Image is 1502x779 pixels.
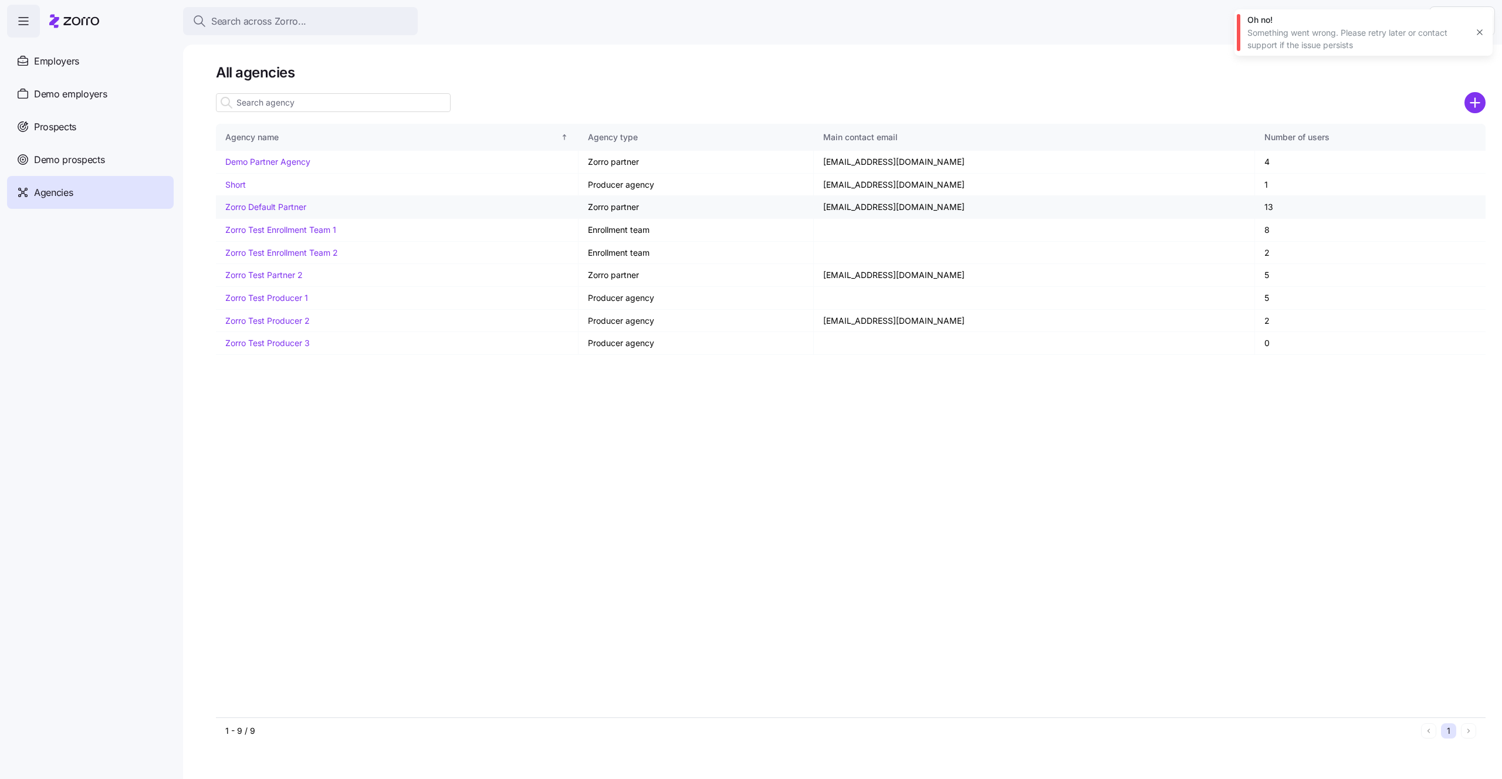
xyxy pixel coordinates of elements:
td: Producer agency [579,287,814,310]
div: Sorted ascending [560,133,569,141]
a: Zorro Test Producer 1 [225,293,308,303]
span: Employers [34,54,79,69]
td: 0 [1255,332,1486,355]
span: Agencies [34,185,73,200]
button: 1 [1441,723,1456,739]
a: Zorro Test Partner 2 [225,270,303,280]
td: 5 [1255,264,1486,287]
td: [EMAIL_ADDRESS][DOMAIN_NAME] [814,151,1255,174]
td: [EMAIL_ADDRESS][DOMAIN_NAME] [814,174,1255,197]
td: 2 [1255,242,1486,265]
a: Zorro Test Producer 2 [225,316,310,326]
td: Producer agency [579,332,814,355]
td: [EMAIL_ADDRESS][DOMAIN_NAME] [814,264,1255,287]
th: Agency nameSorted ascending [216,124,579,151]
span: Prospects [34,120,76,134]
a: Zorro Default Partner [225,202,306,212]
a: Demo employers [7,77,174,110]
td: [EMAIL_ADDRESS][DOMAIN_NAME] [814,310,1255,333]
button: Next page [1461,723,1476,739]
svg: add icon [1464,92,1486,113]
a: Zorro Test Producer 3 [225,338,310,348]
div: Main contact email [823,131,1245,144]
td: Enrollment team [579,242,814,265]
td: 2 [1255,310,1486,333]
div: Oh no! [1247,14,1467,26]
td: Producer agency [579,174,814,197]
td: Zorro partner [579,151,814,174]
td: Zorro partner [579,264,814,287]
a: Zorro Test Enrollment Team 2 [225,248,338,258]
span: Demo employers [34,87,107,101]
button: Search across Zorro... [183,7,418,35]
div: Number of users [1264,131,1476,144]
a: Demo Partner Agency [225,157,310,167]
input: Search agency [216,93,451,112]
td: 13 [1255,196,1486,219]
div: Agency type [588,131,804,144]
button: Previous page [1421,723,1436,739]
td: 1 [1255,174,1486,197]
td: Enrollment team [579,219,814,242]
div: Something went wrong. Please retry later or contact support if the issue persists [1247,27,1467,51]
td: Producer agency [579,310,814,333]
a: Employers [7,45,174,77]
a: Demo prospects [7,143,174,176]
td: [EMAIL_ADDRESS][DOMAIN_NAME] [814,196,1255,219]
a: Zorro Test Enrollment Team 1 [225,225,336,235]
h1: All agencies [216,63,1486,82]
td: Zorro partner [579,196,814,219]
td: 5 [1255,287,1486,310]
a: Prospects [7,110,174,143]
a: Short [225,179,246,189]
a: Agencies [7,176,174,209]
td: 8 [1255,219,1486,242]
div: Agency name [225,131,558,144]
span: Demo prospects [34,153,105,167]
span: Search across Zorro... [211,14,306,29]
div: 1 - 9 / 9 [225,725,1416,737]
td: 4 [1255,151,1486,174]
